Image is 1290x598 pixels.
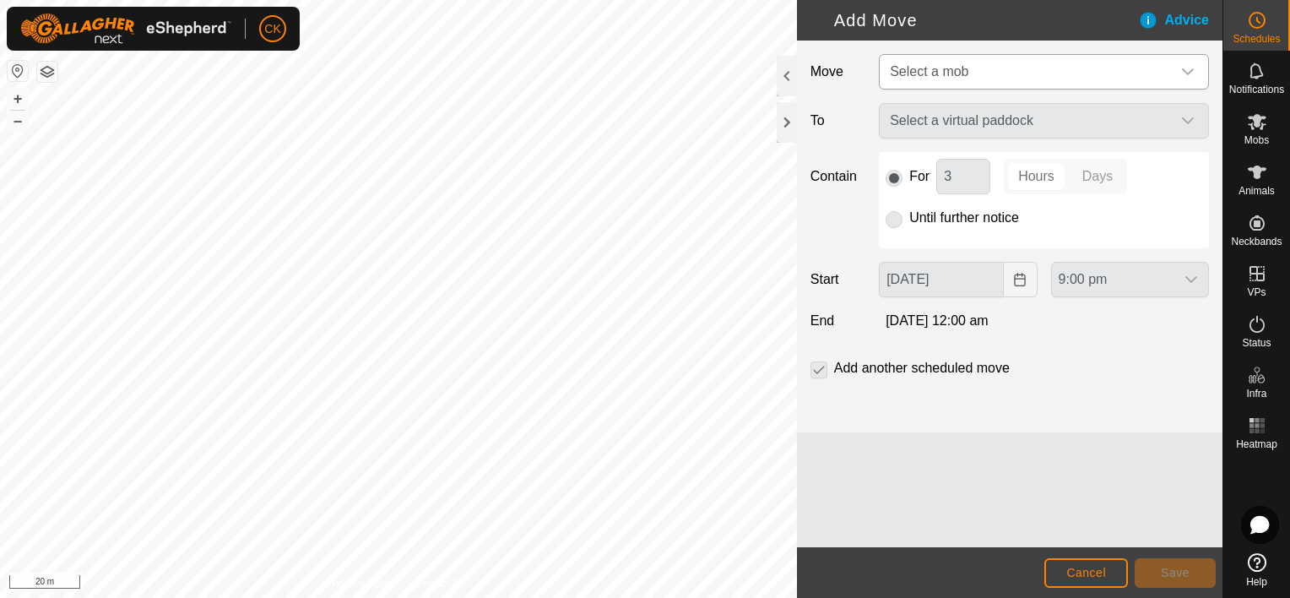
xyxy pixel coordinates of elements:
[37,62,57,82] button: Map Layers
[1246,577,1267,587] span: Help
[1231,236,1282,247] span: Neckbands
[807,10,1138,30] h2: Add Move
[1004,262,1038,297] button: Choose Date
[1223,546,1290,594] a: Help
[20,14,231,44] img: Gallagher Logo
[8,61,28,81] button: Reset Map
[1161,566,1190,579] span: Save
[1233,34,1280,44] span: Schedules
[804,103,872,139] label: To
[1229,84,1284,95] span: Notifications
[890,64,968,79] span: Select a mob
[1135,558,1216,588] button: Save
[332,576,395,591] a: Privacy Policy
[804,311,872,331] label: End
[804,269,872,290] label: Start
[264,20,280,38] span: CK
[1242,338,1271,348] span: Status
[804,166,872,187] label: Contain
[8,111,28,131] button: –
[909,170,930,183] label: For
[804,54,872,90] label: Move
[1239,186,1275,196] span: Animals
[1244,135,1269,145] span: Mobs
[415,576,465,591] a: Contact Us
[834,362,1010,375] label: Add another scheduled move
[1247,287,1266,297] span: VPs
[1236,439,1277,449] span: Heatmap
[1044,558,1128,588] button: Cancel
[1246,389,1266,399] span: Infra
[909,211,1019,225] label: Until further notice
[883,55,1171,89] span: Select a mob
[8,89,28,109] button: +
[1171,55,1205,89] div: dropdown trigger
[1066,566,1106,579] span: Cancel
[1138,10,1222,30] div: Advice
[886,313,989,328] span: [DATE] 12:00 am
